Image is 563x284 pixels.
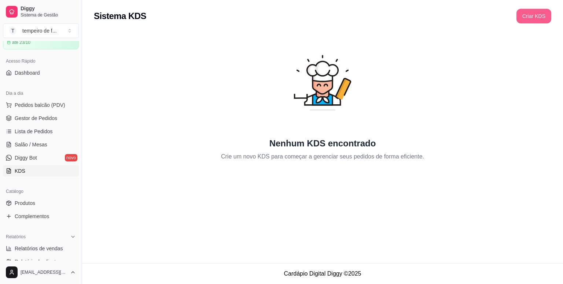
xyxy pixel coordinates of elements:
span: Diggy Bot [15,154,37,161]
article: até 23/10 [12,40,30,45]
div: Catálogo [3,186,79,197]
a: Complementos [3,210,79,222]
span: Complementos [15,213,49,220]
span: Produtos [15,199,35,207]
span: Diggy [21,5,76,12]
a: Produtos [3,197,79,209]
span: [EMAIL_ADDRESS][DOMAIN_NAME] [21,269,67,275]
span: T [9,27,16,34]
span: Lista de Pedidos [15,128,53,135]
button: Criar KDS [516,9,551,23]
div: animation [270,32,375,138]
span: Relatório de clientes [15,258,61,265]
span: Sistema de Gestão [21,12,76,18]
a: Relatórios de vendas [3,243,79,254]
a: Gestor de Pedidos [3,112,79,124]
a: KDS [3,165,79,177]
button: Pedidos balcão (PDV) [3,99,79,111]
span: KDS [15,167,25,175]
span: Relatórios de vendas [15,245,63,252]
a: Lista de Pedidos [3,126,79,137]
a: Salão / Mesas [3,139,79,150]
h2: Nenhum KDS encontrado [269,138,376,149]
h2: Sistema KDS [94,10,146,22]
a: DiggySistema de Gestão [3,3,79,20]
div: Dia a dia [3,87,79,99]
footer: Cardápio Digital Diggy © 2025 [82,263,563,284]
p: Crie um novo KDS para começar a gerenciar seus pedidos de forma eficiente. [221,152,424,161]
div: tempeiro de f ... [22,27,56,34]
span: Relatórios [6,234,26,240]
span: Salão / Mesas [15,141,47,148]
button: Select a team [3,23,79,38]
button: [EMAIL_ADDRESS][DOMAIN_NAME] [3,264,79,281]
span: Pedidos balcão (PDV) [15,101,65,109]
a: Dashboard [3,67,79,79]
a: Relatório de clientes [3,256,79,268]
span: Gestor de Pedidos [15,115,57,122]
div: Acesso Rápido [3,55,79,67]
a: Diggy Botnovo [3,152,79,164]
span: Dashboard [15,69,40,76]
